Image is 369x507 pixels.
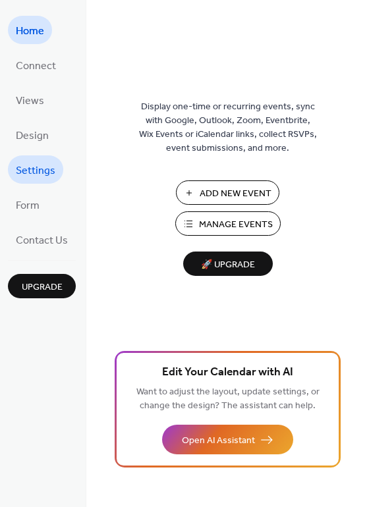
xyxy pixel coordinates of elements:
[16,161,55,181] span: Settings
[16,126,49,146] span: Design
[8,190,47,219] a: Form
[16,21,44,41] span: Home
[182,434,255,448] span: Open AI Assistant
[191,256,265,274] span: 🚀 Upgrade
[8,51,64,79] a: Connect
[8,120,57,149] a: Design
[199,218,273,232] span: Manage Events
[176,180,279,205] button: Add New Event
[139,100,317,155] span: Display one-time or recurring events, sync with Google, Outlook, Zoom, Eventbrite, Wix Events or ...
[200,187,271,201] span: Add New Event
[175,211,281,236] button: Manage Events
[16,56,56,76] span: Connect
[8,225,76,254] a: Contact Us
[8,86,52,114] a: Views
[183,252,273,276] button: 🚀 Upgrade
[16,230,68,251] span: Contact Us
[162,363,293,382] span: Edit Your Calendar with AI
[16,196,40,216] span: Form
[16,91,44,111] span: Views
[136,383,320,415] span: Want to adjust the layout, update settings, or change the design? The assistant can help.
[8,16,52,44] a: Home
[22,280,63,294] span: Upgrade
[8,155,63,184] a: Settings
[8,274,76,298] button: Upgrade
[162,425,293,454] button: Open AI Assistant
